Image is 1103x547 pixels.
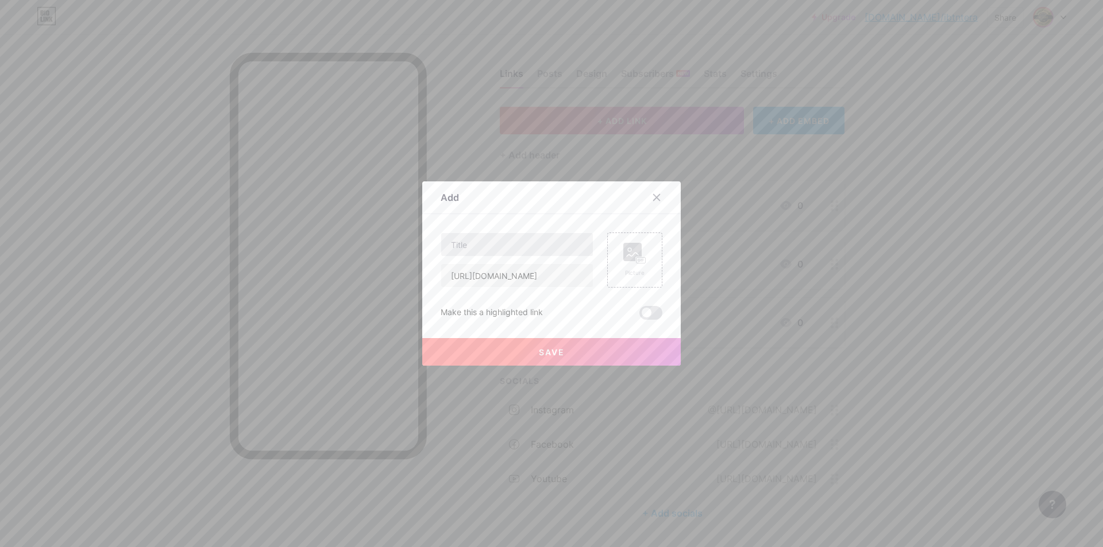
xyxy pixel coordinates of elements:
[539,347,565,357] span: Save
[623,269,646,277] div: Picture
[441,191,459,204] div: Add
[422,338,681,366] button: Save
[441,233,593,256] input: Title
[441,264,593,287] input: URL
[441,306,543,320] div: Make this a highlighted link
